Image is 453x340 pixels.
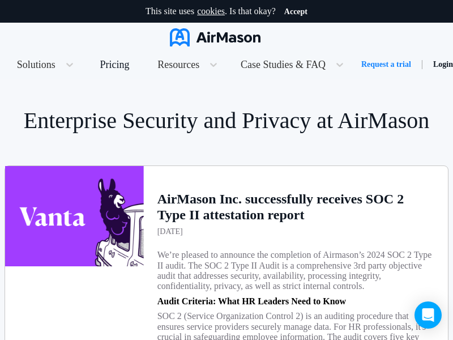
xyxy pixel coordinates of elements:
[157,250,434,292] h3: We’re pleased to announce the completion of Airmason’s 2024 SOC 2 Type II audit. The SOC 2 Type I...
[157,59,199,70] span: Resources
[433,60,453,69] a: Login
[157,296,346,307] p: Audit Criteria: What HR Leaders Need to Know
[100,59,130,70] div: Pricing
[5,166,144,266] img: Vanta Logo
[241,59,326,70] span: Case Studies & FAQ
[100,54,130,75] a: Pricing
[414,301,442,329] div: Open Intercom Messenger
[284,7,307,16] button: Accept cookies
[421,59,423,69] span: |
[170,28,260,46] img: AirMason Logo
[361,59,411,70] a: Request a trial
[5,108,448,134] h1: Enterprise Security and Privacy at AirMason
[157,227,183,236] h3: [DATE]
[17,59,55,70] span: Solutions
[197,6,225,16] a: cookies
[157,192,434,223] h1: AirMason Inc. successfully receives SOC 2 Type II attestation report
